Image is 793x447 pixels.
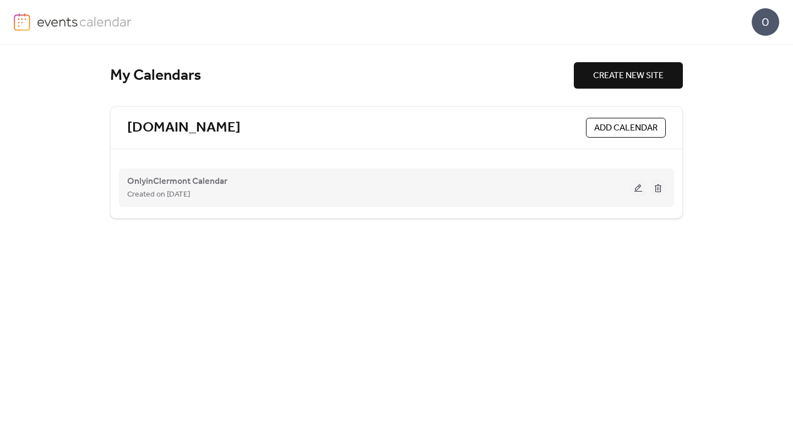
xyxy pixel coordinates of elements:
[594,122,658,135] span: ADD CALENDAR
[37,13,132,30] img: logo-type
[593,69,664,83] span: CREATE NEW SITE
[127,119,241,137] a: [DOMAIN_NAME]
[574,62,683,89] button: CREATE NEW SITE
[586,118,666,138] button: ADD CALENDAR
[14,13,30,31] img: logo
[127,175,227,188] span: OnlyinClermont Calendar
[110,66,574,85] div: My Calendars
[752,8,779,36] div: O
[127,188,190,201] span: Created on [DATE]
[127,178,227,184] a: OnlyinClermont Calendar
